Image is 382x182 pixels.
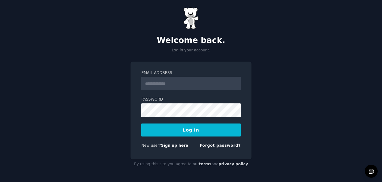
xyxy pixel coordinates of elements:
[161,143,188,148] a: Sign up here
[131,36,251,45] h2: Welcome back.
[183,7,199,29] img: Gummy Bear
[141,70,241,76] label: Email Address
[218,162,248,166] a: privacy policy
[199,162,211,166] a: terms
[131,159,251,169] div: By using this site you agree to our and
[141,143,161,148] span: New user?
[141,97,241,102] label: Password
[141,123,241,136] button: Log In
[131,48,251,53] p: Log in your account.
[200,143,241,148] a: Forgot password?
